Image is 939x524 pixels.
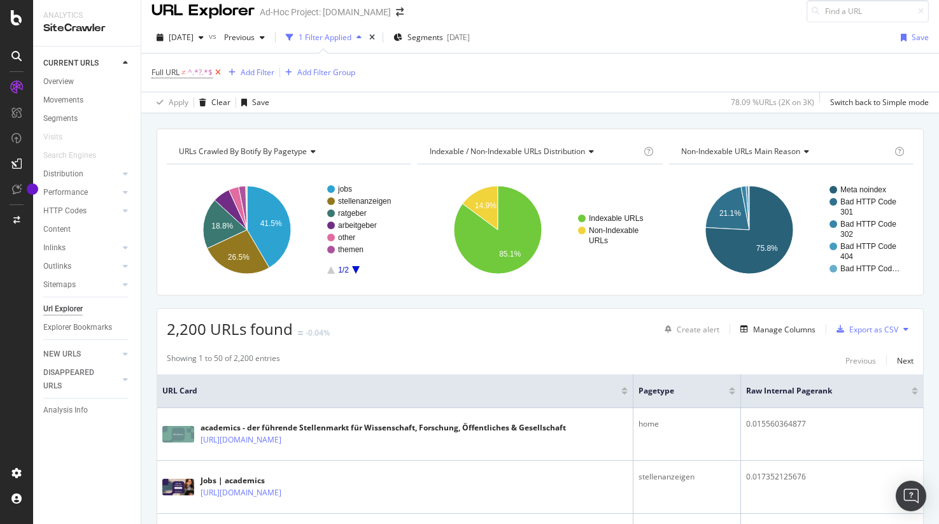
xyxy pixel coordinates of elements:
div: arrow-right-arrow-left [396,8,404,17]
button: Switch back to Simple mode [825,92,929,113]
text: 75.8% [756,244,777,253]
div: NEW URLS [43,348,81,361]
button: 1 Filter Applied [281,27,367,48]
div: Sitemaps [43,278,76,292]
div: Analysis Info [43,404,88,417]
text: Bad HTTP Code [840,242,896,251]
a: [URL][DOMAIN_NAME] [201,486,281,499]
a: NEW URLS [43,348,119,361]
div: SiteCrawler [43,21,131,36]
div: 78.09 % URLs ( 2K on 3K ) [731,97,814,108]
div: Outlinks [43,260,71,273]
div: Switch back to Simple mode [830,97,929,108]
a: CURRENT URLS [43,57,119,70]
img: main image [162,479,194,495]
div: Save [912,32,929,43]
text: Meta noindex [840,185,886,194]
div: Open Intercom Messenger [896,481,926,511]
button: Manage Columns [735,322,815,337]
div: Url Explorer [43,302,83,316]
a: Analysis Info [43,404,132,417]
div: Create alert [677,324,719,335]
span: Segments [407,32,443,43]
span: URL Card [162,385,618,397]
button: Add Filter Group [280,65,355,80]
div: Previous [845,355,876,366]
button: Next [897,353,914,368]
button: Previous [845,353,876,368]
text: 301 [840,208,853,216]
a: Movements [43,94,132,107]
a: Explorer Bookmarks [43,321,132,334]
text: URLs [589,236,608,245]
button: Save [896,27,929,48]
text: 1/2 [338,266,349,274]
button: Clear [194,92,230,113]
a: Url Explorer [43,302,132,316]
div: Content [43,223,71,236]
img: Equal [298,331,303,335]
div: Inlinks [43,241,66,255]
div: Save [252,97,269,108]
svg: A chart. [669,174,914,285]
div: 0.015560364877 [746,418,918,430]
div: Analytics [43,10,131,21]
div: 1 Filter Applied [299,32,351,43]
button: Previous [219,27,270,48]
span: pagetype [639,385,710,397]
div: Explorer Bookmarks [43,321,112,334]
a: DISAPPEARED URLS [43,366,119,393]
svg: A chart. [167,174,411,285]
span: Full URL [152,67,180,78]
a: HTTP Codes [43,204,119,218]
a: Sitemaps [43,278,119,292]
text: Bad HTTP Code [840,220,896,229]
text: 26.5% [228,253,250,262]
h4: Non-Indexable URLs Main Reason [679,141,892,162]
button: [DATE] [152,27,209,48]
a: Inlinks [43,241,119,255]
text: jobs [337,185,352,194]
div: Showing 1 to 50 of 2,200 entries [167,353,280,368]
div: Clear [211,97,230,108]
button: Create alert [660,319,719,339]
text: other [338,233,355,242]
button: Export as CSV [831,319,898,339]
button: Add Filter [223,65,274,80]
a: Segments [43,112,132,125]
div: home [639,418,735,430]
div: Jobs | academics [201,475,309,486]
div: [DATE] [447,32,470,43]
div: academics - der führende Stellenmarkt für Wissenschaft, Forschung, Öffentliches & Gesellschaft [201,422,566,434]
a: Overview [43,75,132,89]
span: 2,200 URLs found [167,318,293,339]
div: stellenanzeigen [639,471,735,483]
span: ≠ [181,67,186,78]
a: Outlinks [43,260,119,273]
div: Distribution [43,167,83,181]
img: main image [162,426,194,443]
span: Indexable / Non-Indexable URLs distribution [430,146,585,157]
a: Visits [43,131,75,144]
div: times [367,31,378,44]
svg: A chart. [418,174,662,285]
div: Next [897,355,914,366]
span: URLs Crawled By Botify By pagetype [179,146,307,157]
span: vs [209,31,219,41]
div: HTTP Codes [43,204,87,218]
div: Movements [43,94,83,107]
a: Content [43,223,132,236]
span: 2025 Sep. 1st [169,32,194,43]
div: Manage Columns [753,324,815,335]
div: Performance [43,186,88,199]
text: 41.5% [260,219,282,228]
text: Indexable URLs [589,214,643,223]
div: Add Filter Group [297,67,355,78]
a: [URL][DOMAIN_NAME] [201,434,281,446]
div: Tooltip anchor [27,183,38,195]
div: Ad-Hoc Project: [DOMAIN_NAME] [260,6,391,18]
div: Add Filter [241,67,274,78]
